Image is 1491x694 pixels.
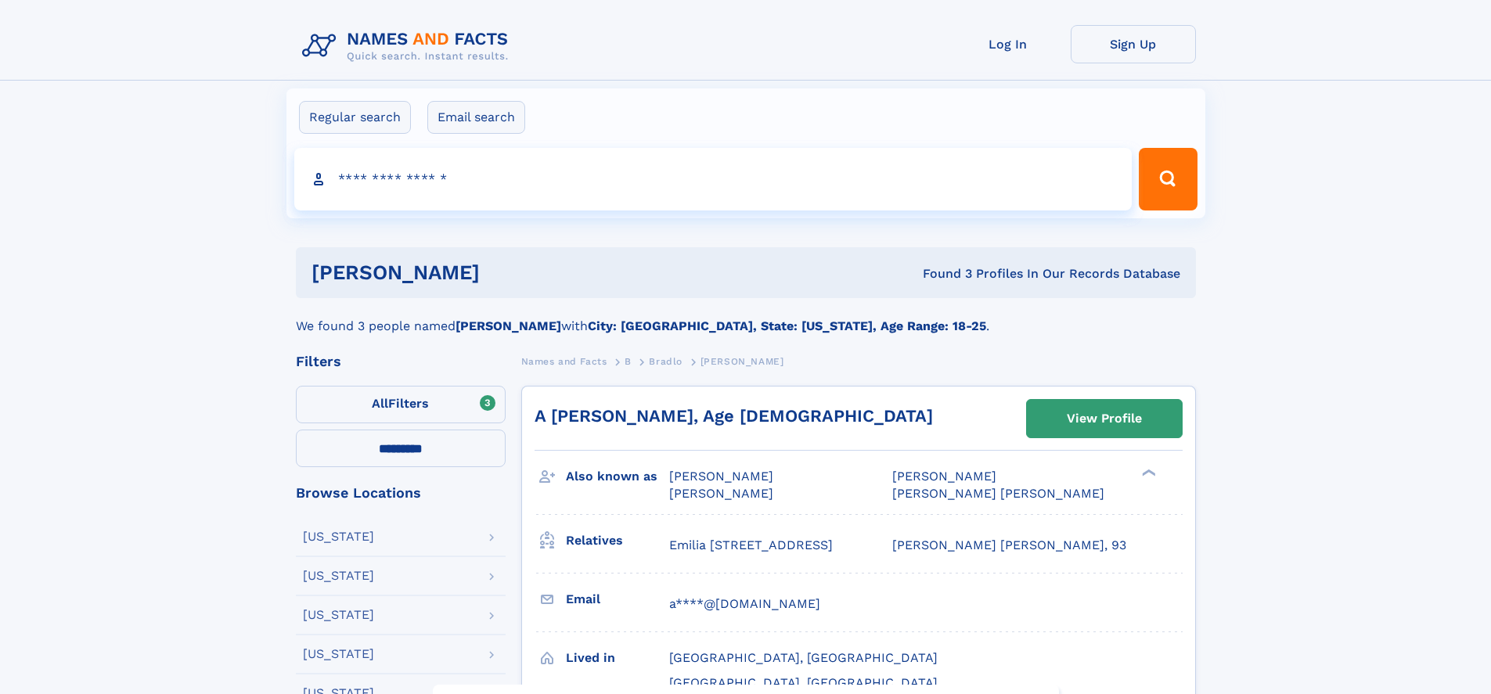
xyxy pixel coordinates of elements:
[1138,468,1157,478] div: ❯
[303,570,374,582] div: [US_STATE]
[535,406,933,426] a: A [PERSON_NAME], Age [DEMOGRAPHIC_DATA]
[1067,401,1142,437] div: View Profile
[296,298,1196,336] div: We found 3 people named with .
[669,650,938,665] span: [GEOGRAPHIC_DATA], [GEOGRAPHIC_DATA]
[456,318,561,333] b: [PERSON_NAME]
[1071,25,1196,63] a: Sign Up
[427,101,525,134] label: Email search
[892,469,996,484] span: [PERSON_NAME]
[372,396,388,411] span: All
[669,469,773,484] span: [PERSON_NAME]
[700,356,784,367] span: [PERSON_NAME]
[669,486,773,501] span: [PERSON_NAME]
[299,101,411,134] label: Regular search
[566,586,669,613] h3: Email
[303,530,374,543] div: [US_STATE]
[892,486,1104,501] span: [PERSON_NAME] [PERSON_NAME]
[669,675,938,690] span: [GEOGRAPHIC_DATA], [GEOGRAPHIC_DATA]
[296,386,506,423] label: Filters
[669,537,833,554] a: Emilia [STREET_ADDRESS]
[566,463,669,490] h3: Also known as
[892,537,1126,554] a: [PERSON_NAME] [PERSON_NAME], 93
[296,354,506,369] div: Filters
[303,648,374,660] div: [US_STATE]
[625,351,632,371] a: B
[588,318,986,333] b: City: [GEOGRAPHIC_DATA], State: [US_STATE], Age Range: 18-25
[566,527,669,554] h3: Relatives
[303,609,374,621] div: [US_STATE]
[649,356,682,367] span: Bradlo
[296,25,521,67] img: Logo Names and Facts
[625,356,632,367] span: B
[1027,400,1182,437] a: View Profile
[521,351,607,371] a: Names and Facts
[945,25,1071,63] a: Log In
[566,645,669,671] h3: Lived in
[296,486,506,500] div: Browse Locations
[649,351,682,371] a: Bradlo
[312,263,701,282] h1: [PERSON_NAME]
[294,148,1133,210] input: search input
[1139,148,1197,210] button: Search Button
[701,265,1180,282] div: Found 3 Profiles In Our Records Database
